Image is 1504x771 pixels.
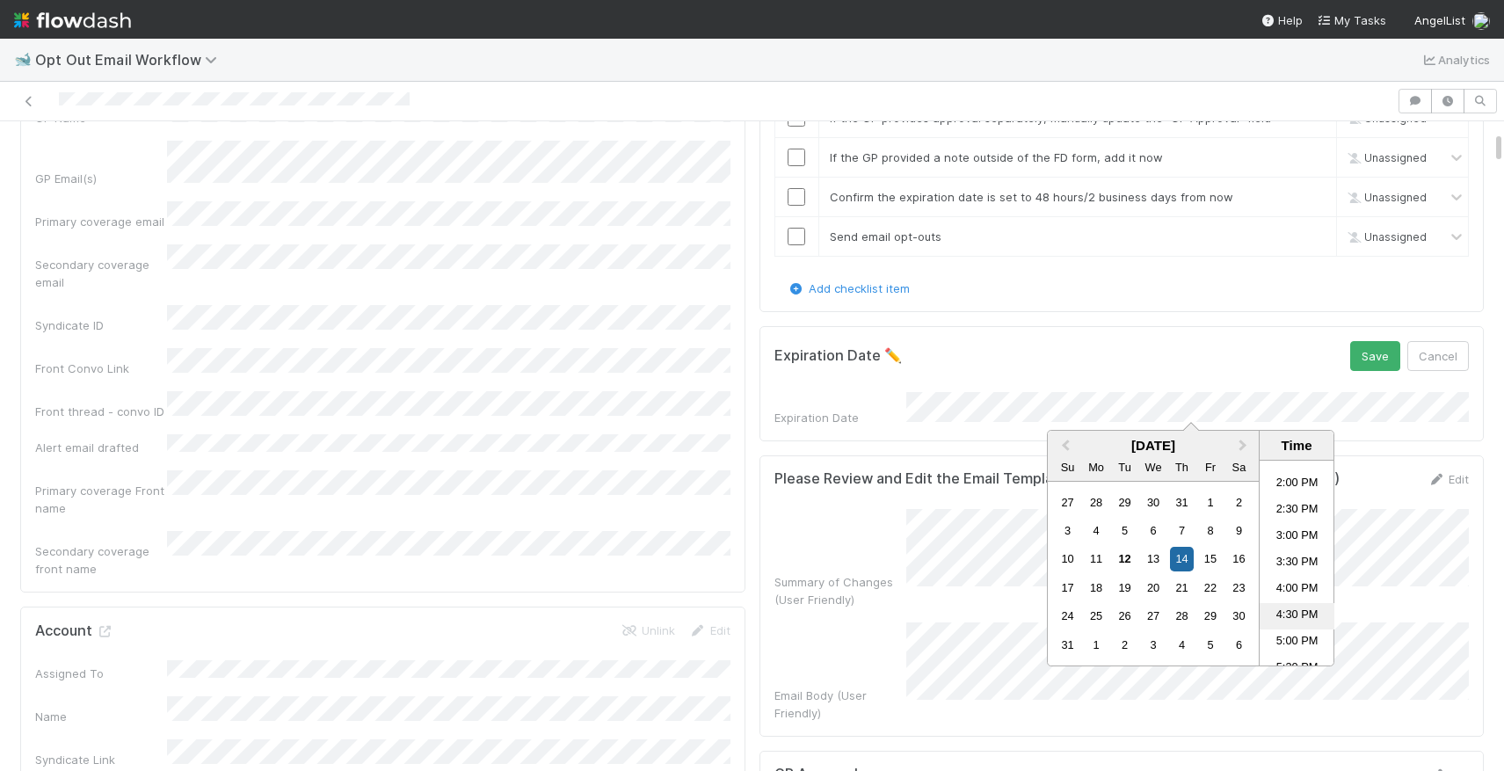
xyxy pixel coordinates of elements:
[774,470,1340,488] h5: Please Review and Edit the Email Template with Additional Changes (If Necessary)
[35,439,167,456] div: Alert email drafted
[1260,471,1334,498] li: 2:00 PM
[1227,455,1251,479] div: Saturday
[1141,519,1165,542] div: Choose Wednesday, August 6th, 2025
[774,573,906,608] div: Summary of Changes (User Friendly)
[1048,438,1259,453] div: [DATE]
[1414,13,1465,27] span: AngelList
[1170,491,1194,514] div: Choose Thursday, July 31st, 2025
[1113,491,1137,514] div: Choose Tuesday, July 29th, 2025
[1198,455,1222,479] div: Friday
[1113,547,1137,571] div: Choose Tuesday, August 12th, 2025
[1113,604,1137,628] div: Choose Tuesday, August 26th, 2025
[1056,604,1079,628] div: Choose Sunday, August 24th, 2025
[1407,341,1469,371] button: Cancel
[14,5,131,35] img: logo-inverted-e16ddd16eac7371096b0.svg
[788,281,910,295] a: Add checklist item
[1198,547,1222,571] div: Choose Friday, August 15th, 2025
[1170,576,1194,600] div: Choose Thursday, August 21st, 2025
[621,623,675,637] a: Unlink
[1261,11,1303,29] div: Help
[1141,576,1165,600] div: Choose Wednesday, August 20th, 2025
[1231,433,1259,461] button: Next Month
[1085,633,1108,657] div: Choose Monday, September 1st, 2025
[830,190,1233,204] span: Confirm the expiration date is set to 48 hours/2 business days from now
[1260,577,1334,603] li: 4:00 PM
[1227,491,1251,514] div: Choose Saturday, August 2nd, 2025
[1472,12,1490,30] img: avatar_ac990a78-52d7-40f8-b1fe-cbbd1cda261e.png
[774,409,906,426] div: Expiration Date
[1085,576,1108,600] div: Choose Monday, August 18th, 2025
[830,111,1271,125] span: If the GP provides approval separately, manually update the "GP Approval" field
[35,622,113,640] h5: Account
[1260,498,1334,524] li: 2:30 PM
[1260,461,1334,666] ul: Time
[35,256,167,291] div: Secondary coverage email
[1170,633,1194,657] div: Choose Thursday, September 4th, 2025
[830,150,1163,164] span: If the GP provided a note outside of the FD form, add it now
[1170,455,1194,479] div: Thursday
[1053,488,1253,659] div: Month August, 2025
[1085,604,1108,628] div: Choose Monday, August 25th, 2025
[1141,455,1165,479] div: Wednesday
[35,51,226,69] span: Opt Out Email Workflow
[1260,656,1334,682] li: 5:30 PM
[1343,150,1427,164] span: Unassigned
[35,542,167,578] div: Secondary coverage front name
[1170,547,1194,571] div: Choose Thursday, August 14th, 2025
[1227,519,1251,542] div: Choose Saturday, August 9th, 2025
[1198,491,1222,514] div: Choose Friday, August 1st, 2025
[1047,430,1334,666] div: Choose Date and Time
[1085,455,1108,479] div: Monday
[1420,49,1490,70] a: Analytics
[1260,550,1334,577] li: 3:30 PM
[35,665,167,682] div: Assigned To
[1085,519,1108,542] div: Choose Monday, August 4th, 2025
[1198,633,1222,657] div: Choose Friday, September 5th, 2025
[1198,519,1222,542] div: Choose Friday, August 8th, 2025
[1113,633,1137,657] div: Choose Tuesday, September 2nd, 2025
[1170,519,1194,542] div: Choose Thursday, August 7th, 2025
[1056,547,1079,571] div: Choose Sunday, August 10th, 2025
[1227,547,1251,571] div: Choose Saturday, August 16th, 2025
[1056,519,1079,542] div: Choose Sunday, August 3rd, 2025
[1227,576,1251,600] div: Choose Saturday, August 23rd, 2025
[830,229,941,244] span: Send email opt-outs
[1227,604,1251,628] div: Choose Saturday, August 30th, 2025
[1056,633,1079,657] div: Choose Sunday, August 31st, 2025
[1085,491,1108,514] div: Choose Monday, July 28th, 2025
[1260,629,1334,656] li: 5:00 PM
[1141,604,1165,628] div: Choose Wednesday, August 27th, 2025
[689,623,730,637] a: Edit
[1317,11,1386,29] a: My Tasks
[1343,111,1427,124] span: Unassigned
[1141,633,1165,657] div: Choose Wednesday, September 3rd, 2025
[1170,604,1194,628] div: Choose Thursday, August 28th, 2025
[35,751,167,768] div: Syndicate Link
[35,708,167,725] div: Name
[1198,604,1222,628] div: Choose Friday, August 29th, 2025
[1085,547,1108,571] div: Choose Monday, August 11th, 2025
[774,347,902,365] h5: Expiration Date ✏️
[1056,455,1079,479] div: Sunday
[1050,433,1078,461] button: Previous Month
[1113,576,1137,600] div: Choose Tuesday, August 19th, 2025
[1260,524,1334,550] li: 3:00 PM
[1141,547,1165,571] div: Choose Wednesday, August 13th, 2025
[1056,576,1079,600] div: Choose Sunday, August 17th, 2025
[1317,13,1386,27] span: My Tasks
[1343,190,1427,203] span: Unassigned
[35,482,167,517] div: Primary coverage Front name
[14,52,32,67] span: 🐋
[1113,455,1137,479] div: Tuesday
[35,213,167,230] div: Primary coverage email
[1343,229,1427,243] span: Unassigned
[35,360,167,377] div: Front Convo Link
[35,403,167,420] div: Front thread - convo ID
[35,170,167,187] div: GP Email(s)
[1260,603,1334,629] li: 4:30 PM
[1198,576,1222,600] div: Choose Friday, August 22nd, 2025
[774,687,906,722] div: Email Body (User Friendly)
[1264,438,1329,453] div: Time
[1428,472,1469,486] a: Edit
[1141,491,1165,514] div: Choose Wednesday, July 30th, 2025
